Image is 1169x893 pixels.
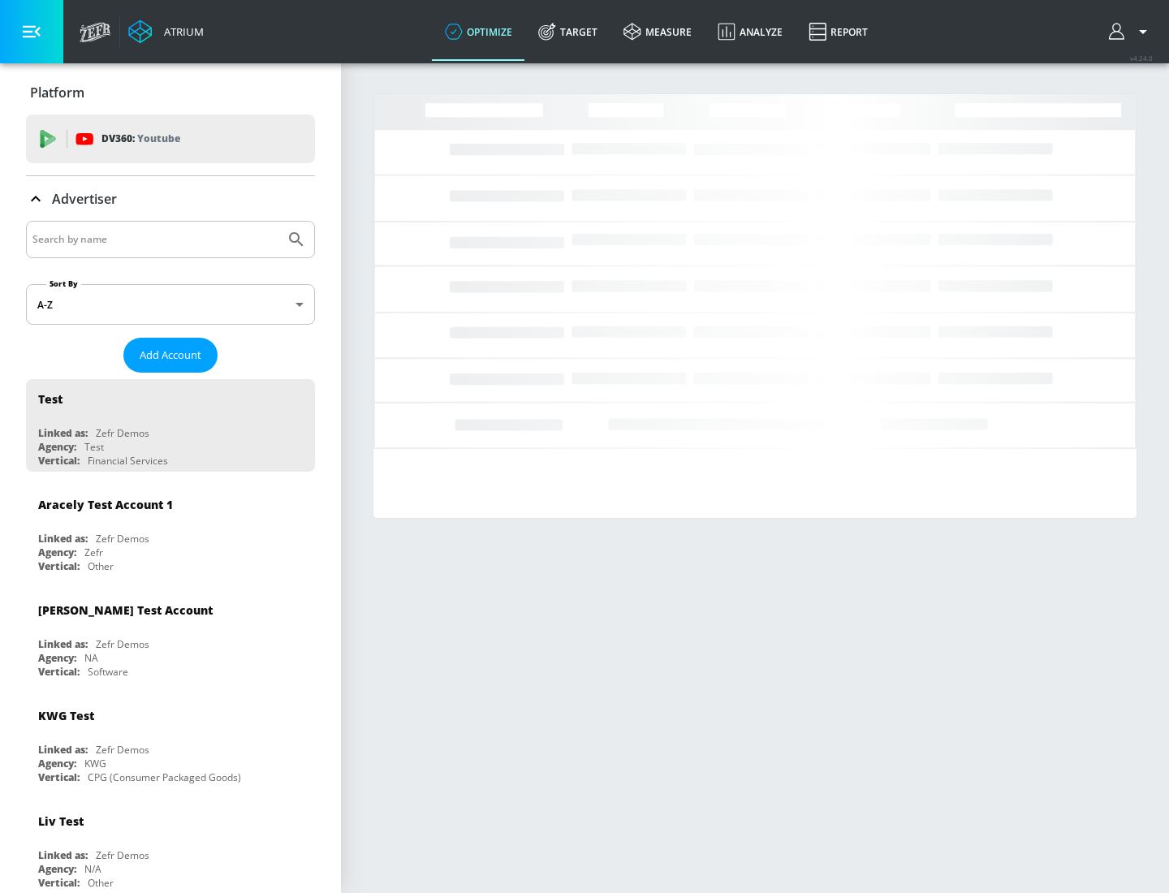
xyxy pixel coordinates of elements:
[26,590,315,683] div: [PERSON_NAME] Test AccountLinked as:Zefr DemosAgency:NAVertical:Software
[26,485,315,577] div: Aracely Test Account 1Linked as:Zefr DemosAgency:ZefrVertical:Other
[38,813,84,829] div: Liv Test
[84,440,104,454] div: Test
[38,757,76,770] div: Agency:
[26,284,315,325] div: A-Z
[96,532,149,546] div: Zefr Demos
[32,229,278,250] input: Search by name
[96,637,149,651] div: Zefr Demos
[38,770,80,784] div: Vertical:
[84,546,103,559] div: Zefr
[84,862,101,876] div: N/A
[38,532,88,546] div: Linked as:
[26,176,315,222] div: Advertiser
[96,848,149,862] div: Zefr Demos
[38,743,88,757] div: Linked as:
[157,24,204,39] div: Atrium
[38,876,80,890] div: Vertical:
[52,190,117,208] p: Advertiser
[610,2,705,61] a: measure
[38,546,76,559] div: Agency:
[796,2,881,61] a: Report
[38,708,94,723] div: KWG Test
[38,391,63,407] div: Test
[84,757,106,770] div: KWG
[26,379,315,472] div: TestLinked as:Zefr DemosAgency:TestVertical:Financial Services
[88,454,168,468] div: Financial Services
[26,114,315,163] div: DV360: Youtube
[101,130,180,148] p: DV360:
[128,19,204,44] a: Atrium
[88,876,114,890] div: Other
[525,2,610,61] a: Target
[38,426,88,440] div: Linked as:
[96,426,149,440] div: Zefr Demos
[38,637,88,651] div: Linked as:
[38,602,213,618] div: [PERSON_NAME] Test Account
[38,497,173,512] div: Aracely Test Account 1
[46,278,81,289] label: Sort By
[38,665,80,679] div: Vertical:
[26,70,315,115] div: Platform
[1130,54,1153,63] span: v 4.24.0
[84,651,98,665] div: NA
[140,346,201,365] span: Add Account
[96,743,149,757] div: Zefr Demos
[88,770,241,784] div: CPG (Consumer Packaged Goods)
[88,665,128,679] div: Software
[26,696,315,788] div: KWG TestLinked as:Zefr DemosAgency:KWGVertical:CPG (Consumer Packaged Goods)
[123,338,218,373] button: Add Account
[38,848,88,862] div: Linked as:
[38,440,76,454] div: Agency:
[38,454,80,468] div: Vertical:
[38,559,80,573] div: Vertical:
[30,84,84,101] p: Platform
[38,651,76,665] div: Agency:
[432,2,525,61] a: optimize
[88,559,114,573] div: Other
[705,2,796,61] a: Analyze
[38,862,76,876] div: Agency:
[137,130,180,147] p: Youtube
